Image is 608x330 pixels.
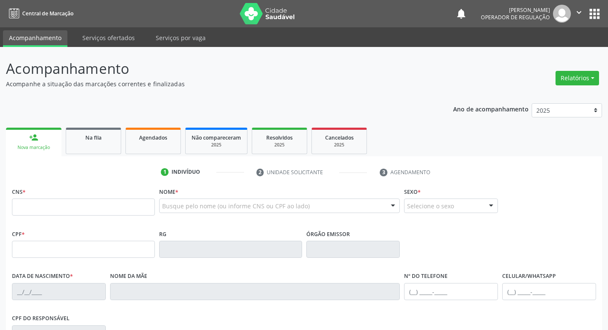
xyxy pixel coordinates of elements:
div: 2025 [258,142,301,148]
div: Indivíduo [172,168,200,176]
span: Não compareceram [192,134,241,141]
span: Agendados [139,134,167,141]
span: Busque pelo nome (ou informe CNS ou CPF ao lado) [162,202,310,210]
label: CPF [12,228,25,241]
label: Nome [159,185,178,199]
a: Acompanhamento [3,30,67,47]
i:  [574,8,584,17]
button: apps [587,6,602,21]
p: Acompanhe a situação das marcações correntes e finalizadas [6,79,423,88]
div: 1 [161,168,169,176]
label: RG [159,228,166,241]
div: Nova marcação [12,144,55,151]
p: Acompanhamento [6,58,423,79]
label: Data de nascimento [12,270,73,283]
label: Sexo [404,185,421,199]
a: Serviços por vaga [150,30,212,45]
div: person_add [29,133,38,142]
div: 2025 [318,142,361,148]
span: Selecione o sexo [407,202,454,210]
input: (__) _____-_____ [502,283,596,300]
span: Central de Marcação [22,10,73,17]
label: CPF do responsável [12,312,70,325]
div: [PERSON_NAME] [481,6,550,14]
a: Central de Marcação [6,6,73,20]
input: __/__/____ [12,283,106,300]
button:  [571,5,587,23]
img: img [553,5,571,23]
label: Nome da mãe [110,270,147,283]
span: Resolvidos [266,134,293,141]
span: Cancelados [325,134,354,141]
a: Serviços ofertados [76,30,141,45]
label: CNS [12,185,26,199]
span: Operador de regulação [481,14,550,21]
label: Nº do Telefone [404,270,448,283]
span: Na fila [85,134,102,141]
label: Órgão emissor [306,228,350,241]
div: 2025 [192,142,241,148]
label: Celular/WhatsApp [502,270,556,283]
input: (__) _____-_____ [404,283,498,300]
button: notifications [455,8,467,20]
button: Relatórios [556,71,599,85]
p: Ano de acompanhamento [453,103,529,114]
